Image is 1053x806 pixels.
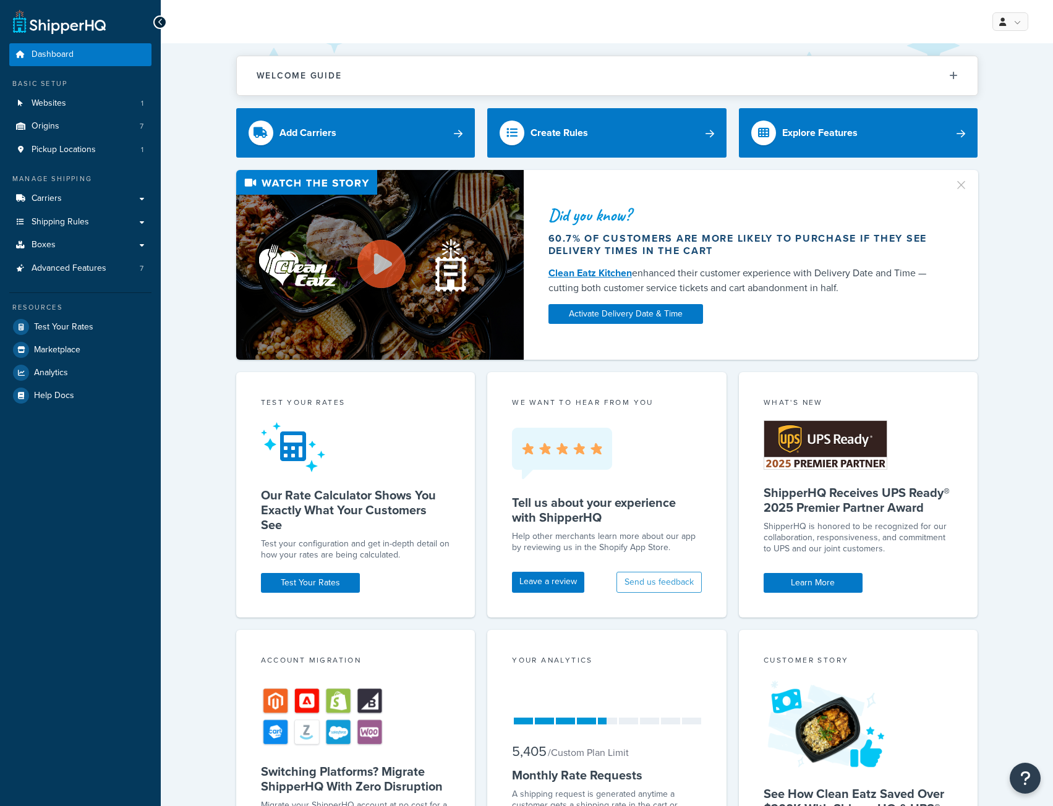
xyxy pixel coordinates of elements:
a: Clean Eatz Kitchen [548,266,632,280]
a: Test Your Rates [9,316,151,338]
div: Your Analytics [512,655,702,669]
span: Websites [32,98,66,109]
a: Explore Features [739,108,978,158]
li: Pickup Locations [9,138,151,161]
button: Welcome Guide [237,56,978,95]
a: Dashboard [9,43,151,66]
a: Marketplace [9,339,151,361]
a: Boxes [9,234,151,257]
button: Send us feedback [616,572,702,593]
a: Websites1 [9,92,151,115]
div: Manage Shipping [9,174,151,184]
li: Origins [9,115,151,138]
span: 7 [140,121,143,132]
div: Explore Features [782,124,858,142]
button: Open Resource Center [1010,763,1041,794]
li: Advanced Features [9,257,151,280]
span: Boxes [32,240,56,250]
a: Activate Delivery Date & Time [548,304,703,324]
h5: ShipperHQ Receives UPS Ready® 2025 Premier Partner Award [764,485,953,515]
div: What's New [764,397,953,411]
li: Websites [9,92,151,115]
span: Test Your Rates [34,322,93,333]
a: Advanced Features7 [9,257,151,280]
h2: Welcome Guide [257,71,342,80]
img: Video thumbnail [236,170,524,360]
h5: Monthly Rate Requests [512,768,702,783]
div: Basic Setup [9,78,151,89]
h5: Tell us about your experience with ShipperHQ [512,495,702,525]
div: Test your rates [261,397,451,411]
span: Advanced Features [32,263,106,274]
span: 1 [141,98,143,109]
p: we want to hear from you [512,397,702,408]
a: Leave a review [512,572,584,593]
div: enhanced their customer experience with Delivery Date and Time — cutting both customer service ti... [548,266,939,295]
p: Help other merchants learn more about our app by reviewing us in the Shopify App Store. [512,531,702,553]
div: Create Rules [531,124,588,142]
a: Pickup Locations1 [9,138,151,161]
span: Shipping Rules [32,217,89,227]
span: Pickup Locations [32,145,96,155]
p: ShipperHQ is honored to be recognized for our collaboration, responsiveness, and commitment to UP... [764,521,953,554]
h5: Our Rate Calculator Shows You Exactly What Your Customers See [261,488,451,532]
a: Shipping Rules [9,211,151,234]
a: Help Docs [9,384,151,407]
div: Add Carriers [279,124,336,142]
span: 5,405 [512,741,547,761]
a: Test Your Rates [261,573,360,593]
h5: Switching Platforms? Migrate ShipperHQ With Zero Disruption [261,764,451,794]
span: Analytics [34,368,68,378]
div: Account Migration [261,655,451,669]
span: 1 [141,145,143,155]
a: Add Carriers [236,108,475,158]
span: 7 [140,263,143,274]
span: Marketplace [34,345,80,355]
div: Customer Story [764,655,953,669]
a: Carriers [9,187,151,210]
a: Learn More [764,573,863,593]
div: 60.7% of customers are more likely to purchase if they see delivery times in the cart [548,232,939,257]
div: Test your configuration and get in-depth detail on how your rates are being calculated. [261,538,451,561]
div: Resources [9,302,151,313]
div: Did you know? [548,206,939,224]
span: Origins [32,121,59,132]
a: Analytics [9,362,151,384]
span: Dashboard [32,49,74,60]
a: Origins7 [9,115,151,138]
span: Help Docs [34,391,74,401]
a: Create Rules [487,108,727,158]
small: / Custom Plan Limit [548,745,629,760]
span: Carriers [32,193,62,204]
